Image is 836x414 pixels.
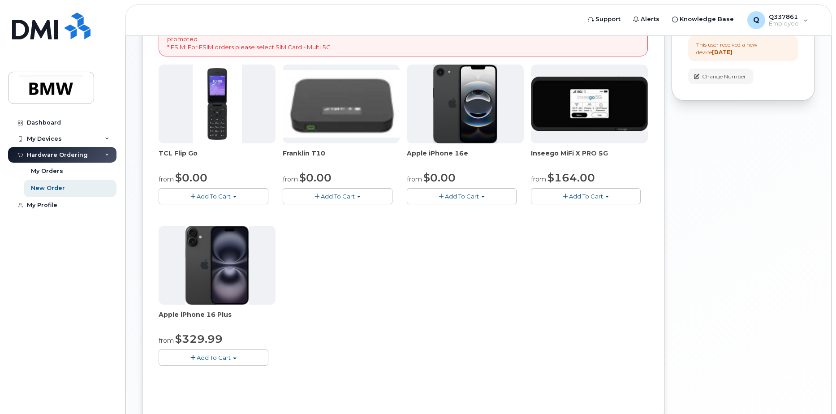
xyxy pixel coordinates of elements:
div: Apple iPhone 16e [407,149,524,167]
small: from [159,175,174,183]
div: TCL Flip Go [159,149,276,167]
div: Inseego MiFi X PRO 5G [531,149,648,167]
span: Add To Cart [445,193,479,200]
span: Employee [769,20,799,27]
span: Q [753,15,759,26]
img: TCL_FLIP_MODE.jpg [193,65,242,143]
div: Apple iPhone 16 Plus [159,310,276,328]
span: $329.99 [175,332,223,345]
img: iphone16e.png [433,65,498,143]
img: cut_small_inseego_5G.jpg [531,77,648,131]
button: Add To Cart [159,188,268,204]
div: This user received a new device [696,41,790,56]
small: from [407,175,422,183]
iframe: Messenger Launcher [797,375,829,407]
small: from [159,336,174,345]
a: Knowledge Base [666,10,740,28]
strong: [DATE] [712,49,733,56]
img: t10.jpg [283,70,400,138]
button: Change Number [688,69,754,84]
a: Support [582,10,627,28]
a: Alerts [627,10,666,28]
span: Q337861 [769,13,799,20]
button: Add To Cart [159,349,268,365]
small: from [283,175,298,183]
span: $0.00 [299,171,332,184]
span: $164.00 [547,171,595,184]
span: Knowledge Base [680,15,734,24]
span: Add To Cart [197,354,231,361]
button: Add To Cart [407,188,517,204]
span: Alerts [641,15,659,24]
img: iphone_16_plus.png [185,226,249,305]
span: Support [595,15,621,24]
span: Add To Cart [321,193,355,200]
button: Add To Cart [531,188,641,204]
span: $0.00 [423,171,456,184]
div: Q337861 [741,11,814,29]
span: Add To Cart [569,193,603,200]
span: $0.00 [175,171,207,184]
span: Add To Cart [197,193,231,200]
button: Add To Cart [283,188,392,204]
div: Franklin T10 [283,149,400,167]
small: from [531,175,546,183]
span: Change Number [702,73,746,81]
